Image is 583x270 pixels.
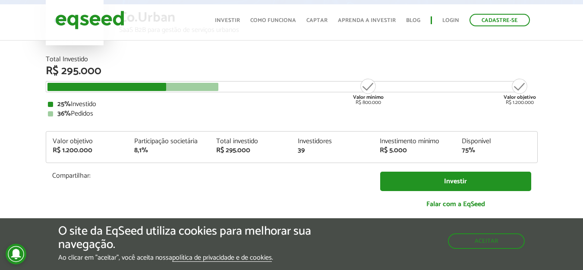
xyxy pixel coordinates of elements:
[216,147,285,154] div: R$ 295.000
[46,66,538,77] div: R$ 295.000
[298,138,367,145] div: Investidores
[58,225,338,251] h5: O site da EqSeed utiliza cookies para melhorar sua navegação.
[306,18,328,23] a: Captar
[250,18,296,23] a: Como funciona
[172,254,272,262] a: política de privacidade e de cookies
[58,254,338,262] p: Ao clicar em "aceitar", você aceita nossa .
[462,147,531,154] div: 75%
[380,195,531,213] a: Falar com a EqSeed
[448,233,525,249] button: Aceitar
[298,147,367,154] div: 39
[504,78,536,105] div: R$ 1.200.000
[216,138,285,145] div: Total investido
[134,138,203,145] div: Participação societária
[53,147,122,154] div: R$ 1.200.000
[380,172,531,191] a: Investir
[353,93,384,101] strong: Valor mínimo
[46,56,538,63] div: Total Investido
[55,9,124,31] img: EqSeed
[380,138,449,145] div: Investimento mínimo
[53,138,122,145] div: Valor objetivo
[462,138,531,145] div: Disponível
[57,98,71,110] strong: 25%
[48,101,536,108] div: Investido
[352,78,384,105] div: R$ 800.000
[442,18,459,23] a: Login
[215,18,240,23] a: Investir
[380,147,449,154] div: R$ 5.000
[52,172,367,180] p: Compartilhar:
[504,93,536,101] strong: Valor objetivo
[406,18,420,23] a: Blog
[470,14,530,26] a: Cadastre-se
[338,18,396,23] a: Aprenda a investir
[57,108,71,119] strong: 36%
[48,110,536,117] div: Pedidos
[134,147,203,154] div: 8,1%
